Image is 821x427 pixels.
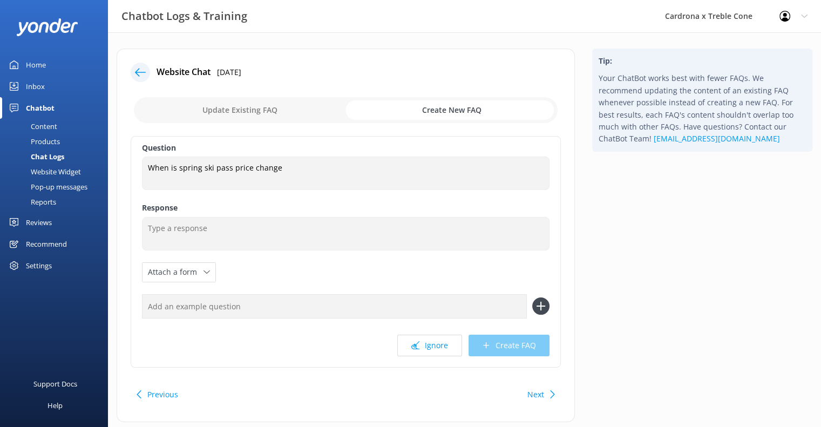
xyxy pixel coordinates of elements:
[16,18,78,36] img: yonder-white-logo.png
[6,149,64,164] div: Chat Logs
[121,8,247,25] h3: Chatbot Logs & Training
[147,384,178,405] button: Previous
[6,194,108,209] a: Reports
[6,179,87,194] div: Pop-up messages
[26,233,67,255] div: Recommend
[6,164,81,179] div: Website Widget
[599,55,806,67] h4: Tip:
[142,202,549,214] label: Response
[48,395,63,416] div: Help
[6,134,60,149] div: Products
[397,335,462,356] button: Ignore
[157,65,211,79] h4: Website Chat
[6,134,108,149] a: Products
[217,66,241,78] p: [DATE]
[6,119,108,134] a: Content
[26,97,55,119] div: Chatbot
[142,294,527,318] input: Add an example question
[6,164,108,179] a: Website Widget
[26,76,45,97] div: Inbox
[527,384,544,405] button: Next
[33,373,77,395] div: Support Docs
[26,212,52,233] div: Reviews
[142,142,549,154] label: Question
[26,54,46,76] div: Home
[654,133,780,144] a: [EMAIL_ADDRESS][DOMAIN_NAME]
[6,119,57,134] div: Content
[6,179,108,194] a: Pop-up messages
[142,157,549,190] textarea: When is spring ski pass price change
[6,149,108,164] a: Chat Logs
[599,72,806,145] p: Your ChatBot works best with fewer FAQs. We recommend updating the content of an existing FAQ whe...
[26,255,52,276] div: Settings
[148,266,203,278] span: Attach a form
[6,194,56,209] div: Reports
